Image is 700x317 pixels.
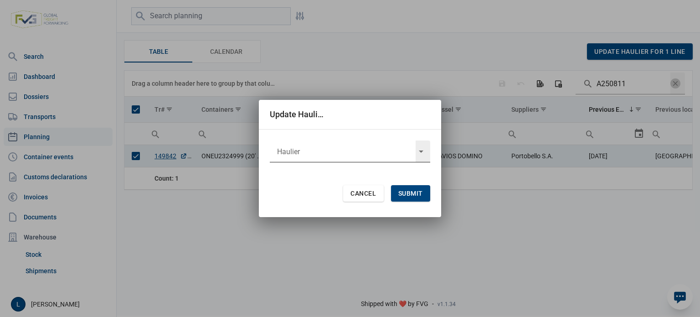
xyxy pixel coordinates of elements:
[270,140,416,162] input: Haulier
[391,185,430,202] div: Submit
[398,190,423,197] span: Submit
[343,185,383,202] div: Cancel
[350,190,376,197] span: Cancel
[416,140,427,162] div: Select
[270,109,324,120] div: Update Haulier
